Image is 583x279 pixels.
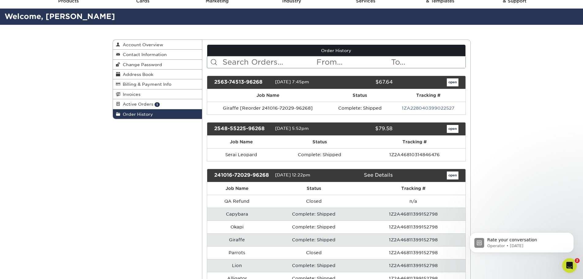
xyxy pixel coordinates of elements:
td: Closed [267,195,361,208]
span: 2 [575,258,580,263]
td: Complete: Shipped [267,233,361,246]
th: Job Name [207,182,267,195]
td: 1Z2A46811399152798 [361,246,465,259]
td: Complete: Shipped [267,221,361,233]
div: $67.64 [332,78,397,86]
span: [DATE] 5:52pm [275,126,309,131]
input: Search Orders... [222,56,316,68]
a: Account Overview [113,40,202,50]
td: Capybara [207,208,267,221]
td: Giraffe [207,233,267,246]
a: See Details [364,172,393,178]
div: 2548-55225-96268 [210,125,275,133]
th: Job Name [207,89,328,102]
td: 1Z2A46811399152798 [361,208,465,221]
a: Order History [207,45,465,56]
a: Order History [113,109,202,119]
span: [DATE] 12:22pm [275,172,310,177]
input: From... [316,56,391,68]
span: Change Password [120,62,162,67]
td: Giraffe [Reorder 241016-72029-96268] [207,102,328,115]
span: Invoices [120,92,140,97]
td: Lion [207,259,267,272]
td: Okapi [207,221,267,233]
a: open [447,78,458,86]
a: Address Book [113,70,202,79]
div: 2563-74513-96268 [210,78,275,86]
td: Closed [267,246,361,259]
td: Complete: Shipped [267,259,361,272]
th: Status [275,136,364,148]
span: 1 [155,102,160,107]
a: Invoices [113,89,202,99]
td: Parrots [207,246,267,259]
span: Billing & Payment Info [120,82,171,87]
td: 1Z2A46811399152798 [361,233,465,246]
a: 1ZA228040399022527 [402,106,454,111]
th: Status [328,89,391,102]
a: Change Password [113,60,202,70]
th: Job Name [207,136,275,148]
th: Tracking # [364,136,465,148]
input: To... [391,56,465,68]
td: 1Z2A46810314846476 [364,148,465,161]
td: QA Refund [207,195,267,208]
th: Tracking # [361,182,465,195]
td: Serai Leopard [207,148,275,161]
td: Complete: Shipped [328,102,391,115]
th: Status [267,182,361,195]
th: Tracking # [391,89,465,102]
td: 1Z2A46811399152798 [361,221,465,233]
span: Address Book [120,72,153,77]
span: Active Orders [120,102,153,107]
td: Complete: Shipped [275,148,364,161]
td: Complete: Shipped [267,208,361,221]
iframe: Intercom notifications message [461,220,583,262]
a: open [447,125,458,133]
a: Contact Information [113,50,202,59]
div: 241016-72029-96268 [210,172,275,179]
iframe: Intercom live chat [562,258,577,273]
td: n/a [361,195,465,208]
a: Billing & Payment Info [113,79,202,89]
td: 1Z2A46811399152798 [361,259,465,272]
div: $79.58 [332,125,397,133]
span: Order History [120,112,153,117]
span: Contact Information [120,52,167,57]
a: Active Orders 1 [113,99,202,109]
span: Account Overview [120,42,163,47]
span: [DATE] 7:45pm [275,79,309,84]
a: open [447,172,458,179]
